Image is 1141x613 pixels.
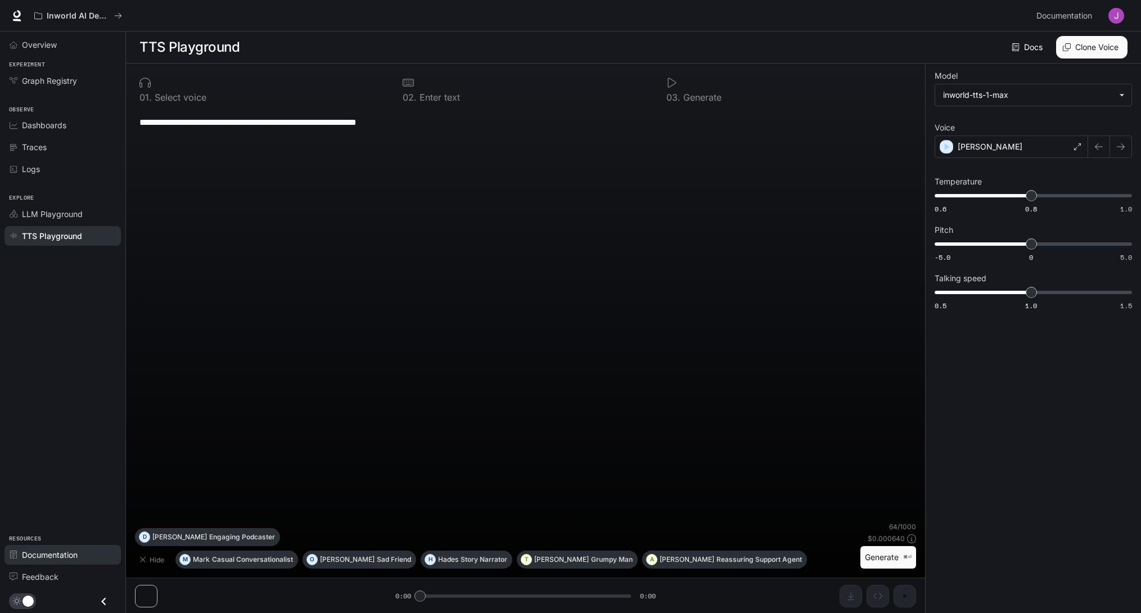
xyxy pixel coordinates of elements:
a: Traces [4,137,121,157]
span: 5.0 [1120,253,1132,262]
p: Reassuring Support Agent [716,556,802,563]
span: Logs [22,163,40,175]
p: [PERSON_NAME] [534,556,589,563]
p: Model [935,72,958,80]
span: LLM Playground [22,208,83,220]
p: 0 1 . [139,93,152,102]
h1: TTS Playground [139,36,240,58]
p: Inworld AI Demos [47,11,110,21]
div: H [425,551,435,569]
p: Mark [193,556,210,563]
a: Documentation [1032,4,1101,27]
span: Documentation [22,549,78,561]
p: Voice [935,124,955,132]
a: LLM Playground [4,204,121,224]
p: ⌘⏎ [903,554,912,561]
div: inworld-tts-1-max [935,84,1131,106]
span: Overview [22,39,57,51]
p: Temperature [935,178,982,186]
span: Traces [22,141,47,153]
button: Generate⌘⏎ [860,546,916,569]
div: M [180,551,190,569]
button: All workspaces [29,4,127,27]
p: 0 2 . [403,93,417,102]
a: Dashboards [4,115,121,135]
div: T [521,551,531,569]
a: Overview [4,35,121,55]
button: MMarkCasual Conversationalist [175,551,298,569]
span: 1.0 [1025,301,1037,310]
a: Logs [4,159,121,179]
p: Enter text [417,93,460,102]
button: T[PERSON_NAME]Grumpy Man [517,551,638,569]
a: TTS Playground [4,226,121,246]
p: Sad Friend [377,556,411,563]
p: Story Narrator [461,556,507,563]
p: Select voice [152,93,206,102]
div: O [307,551,317,569]
button: O[PERSON_NAME]Sad Friend [303,551,416,569]
button: User avatar [1105,4,1128,27]
p: [PERSON_NAME] [958,141,1022,152]
span: TTS Playground [22,230,82,242]
button: D[PERSON_NAME]Engaging Podcaster [135,528,280,546]
span: 0.6 [935,204,946,214]
p: Pitch [935,226,953,234]
p: $ 0.000640 [868,534,905,543]
p: Generate [680,93,721,102]
p: [PERSON_NAME] [152,534,207,540]
img: User avatar [1108,8,1124,24]
button: HHadesStory Narrator [421,551,512,569]
a: Feedback [4,567,121,587]
button: Clone Voice [1056,36,1128,58]
p: Engaging Podcaster [209,534,275,540]
span: Documentation [1036,9,1092,23]
span: Graph Registry [22,75,77,87]
span: 0.8 [1025,204,1037,214]
span: -5.0 [935,253,950,262]
p: [PERSON_NAME] [320,556,375,563]
button: A[PERSON_NAME]Reassuring Support Agent [642,551,807,569]
span: Dark mode toggle [22,594,34,607]
button: Hide [135,551,171,569]
a: Docs [1009,36,1047,58]
button: Close drawer [91,590,116,613]
div: D [139,528,150,546]
div: A [647,551,657,569]
a: Graph Registry [4,71,121,91]
p: 64 / 1000 [889,522,916,531]
p: Casual Conversationalist [212,556,293,563]
span: 1.0 [1120,204,1132,214]
p: Hades [438,556,458,563]
span: Dashboards [22,119,66,131]
p: Grumpy Man [591,556,633,563]
p: 0 3 . [666,93,680,102]
span: 0.5 [935,301,946,310]
div: inworld-tts-1-max [943,89,1113,101]
p: [PERSON_NAME] [660,556,714,563]
span: 1.5 [1120,301,1132,310]
span: 0 [1029,253,1033,262]
p: Talking speed [935,274,986,282]
a: Documentation [4,545,121,565]
span: Feedback [22,571,58,583]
